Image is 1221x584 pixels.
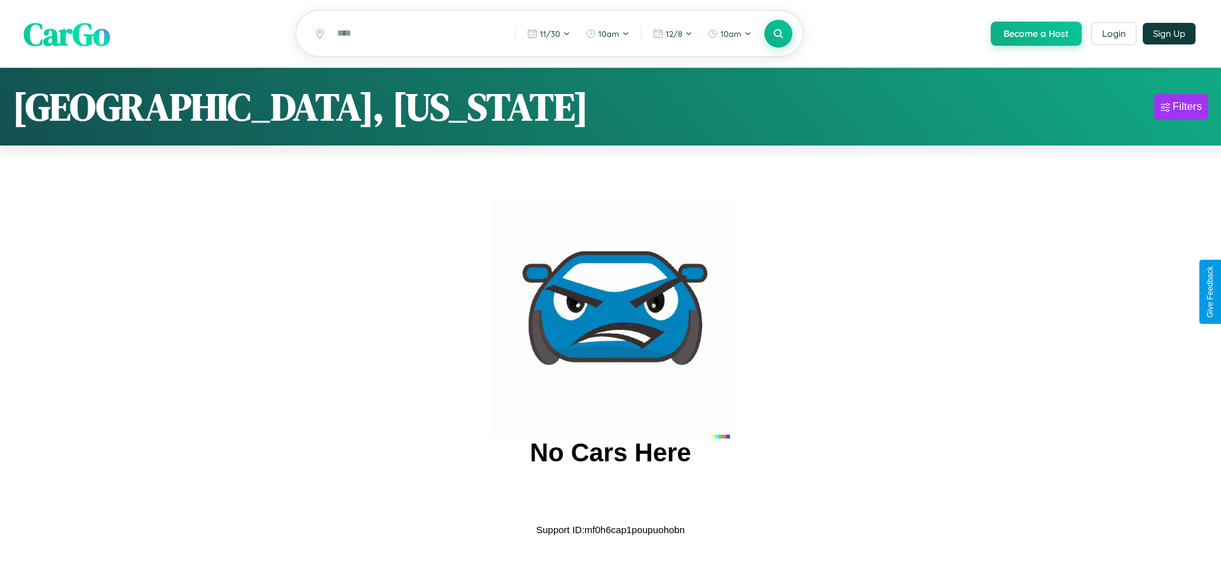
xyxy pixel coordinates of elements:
div: Give Feedback [1206,266,1215,318]
button: Sign Up [1143,23,1196,44]
span: 10am [721,29,742,39]
button: 10am [579,24,636,44]
p: Support ID: mf0h6cap1poupuohobn [536,521,685,538]
button: 11/30 [521,24,577,44]
button: 12/8 [647,24,699,44]
div: Filters [1173,100,1202,113]
img: car [491,200,730,438]
button: Login [1091,22,1136,45]
span: CarGo [24,11,110,55]
span: 11 / 30 [540,29,560,39]
span: 10am [598,29,619,39]
h1: [GEOGRAPHIC_DATA], [US_STATE] [13,81,588,133]
h2: No Cars Here [530,438,691,467]
button: Filters [1154,94,1208,119]
span: 12 / 8 [666,29,682,39]
button: 10am [701,24,758,44]
button: Become a Host [991,22,1082,46]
